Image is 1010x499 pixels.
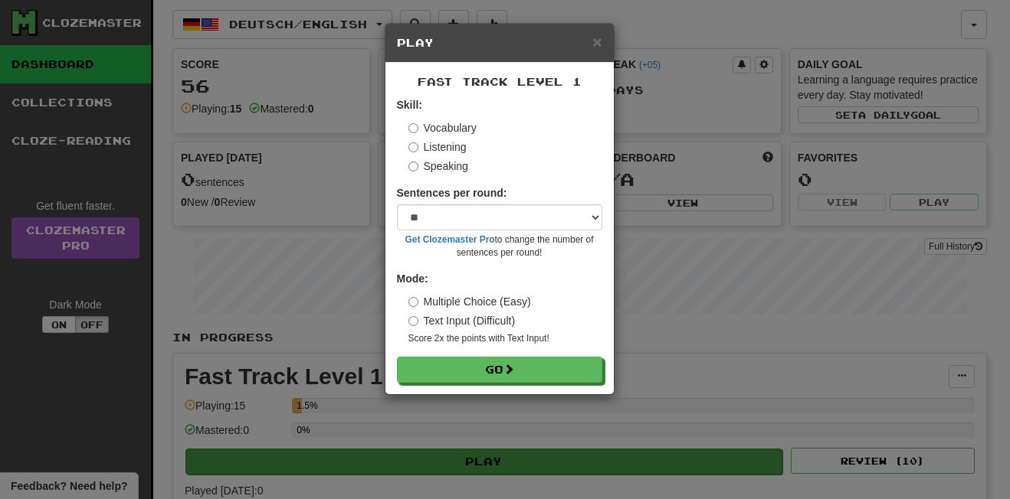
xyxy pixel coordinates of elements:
[397,185,507,201] label: Sentences per round:
[397,357,602,383] button: Go
[397,99,422,111] strong: Skill:
[397,272,428,285] strong: Mode:
[397,233,602,259] small: to change the number of sentences per round!
[418,75,582,88] span: Fast Track Level 1
[397,35,602,51] h5: Play
[408,316,418,326] input: Text Input (Difficult)
[408,123,418,133] input: Vocabulary
[592,33,602,51] span: ×
[408,139,467,155] label: Listening
[408,161,418,171] input: Speaking
[408,142,418,152] input: Listening
[408,313,516,328] label: Text Input (Difficult)
[408,294,531,309] label: Multiple Choice (Easy)
[408,332,602,345] small: Score 2x the points with Text Input !
[408,297,418,307] input: Multiple Choice (Easy)
[408,158,468,174] label: Speaking
[405,234,495,245] a: Get Clozemaster Pro
[408,120,477,135] label: Vocabulary
[592,34,602,50] button: Close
